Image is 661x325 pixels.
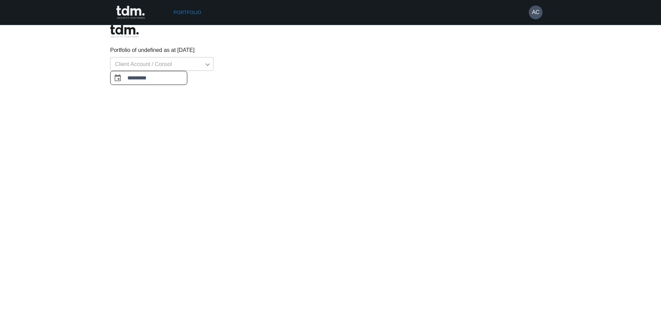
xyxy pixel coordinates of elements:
[110,46,551,54] p: Portfolio of undefined as at [DATE]
[171,6,204,19] a: Portfolio
[529,6,543,19] button: AC
[110,57,213,71] div: Client Account / Consol
[111,71,125,85] button: Choose date, selected date is Jul 31, 2025
[532,8,539,17] h6: AC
